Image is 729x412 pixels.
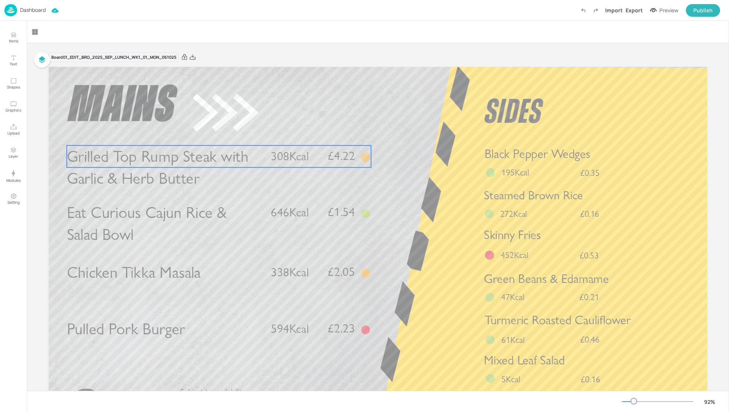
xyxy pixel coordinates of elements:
span: 308Kcal [271,149,309,164]
span: 646Kcal [271,205,309,220]
span: Eat Curious Cajun Rice & Salad Bowl [67,203,227,244]
div: Publish [693,6,713,15]
span: Black Pepper Wedges [485,147,590,161]
span: £1.54 [328,206,355,218]
span: £0.16 [581,375,600,384]
span: £2.05 [328,266,355,278]
span: Green Beans & Edamame [484,271,609,286]
span: £0.35 [580,168,600,177]
button: Preview [646,5,683,16]
span: Chicken Tikka Masala [67,263,201,282]
label: Redo (Ctrl + Y) [590,4,602,17]
p: Dashboard [20,7,46,13]
button: Publish [686,4,720,17]
span: 195Kcal [501,167,529,178]
span: 272Kcal [500,208,527,219]
span: 47Kcal [501,292,524,303]
span: 61Kcal [501,334,525,345]
span: £0.53 [579,251,599,260]
span: Grilled Top Rump Steak with Garlic & Herb Butter [67,147,249,188]
div: 92 % [701,398,719,406]
span: Skinny Fries [484,228,541,242]
span: £4.22 [328,150,355,162]
div: Board 01_EDIT_BRO_2025_SEP_LUNCH_WK1_01_MON_061025 [49,52,179,62]
label: Undo (Ctrl + Z) [577,4,590,17]
div: Export [626,6,643,14]
span: £0.46 [580,335,600,344]
span: Steamed Brown Rice [484,188,583,202]
div: Preview [659,6,678,15]
span: £2.23 [328,322,355,334]
img: logo-86c26b7e.jpg [4,4,17,16]
span: Pulled Pork Burger [67,319,185,338]
span: Mixed Leaf Salad [484,353,565,367]
span: Turmeric Roasted Cauliflower [485,313,631,328]
div: Import [605,6,623,14]
span: 338Kcal [271,265,309,279]
span: £0.21 [579,293,599,302]
span: £0.16 [580,210,599,218]
span: 452Kcal [501,250,529,261]
span: 5Kcal [501,374,520,385]
span: 594Kcal [271,321,309,336]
